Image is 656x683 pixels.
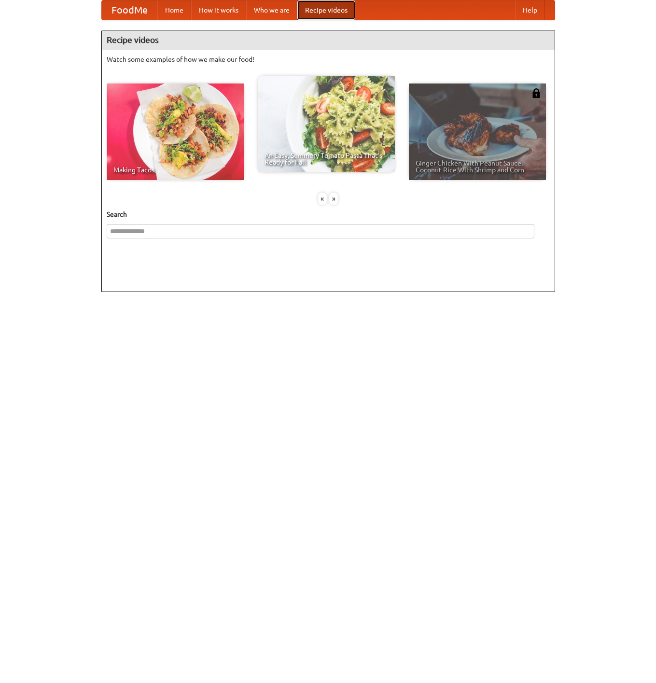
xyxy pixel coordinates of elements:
p: Watch some examples of how we make our food! [107,55,550,64]
a: Help [515,0,545,20]
a: How it works [191,0,246,20]
span: An Easy, Summery Tomato Pasta That's Ready for Fall [265,152,388,166]
div: » [329,193,338,205]
img: 483408.png [531,88,541,98]
a: FoodMe [102,0,157,20]
div: « [318,193,327,205]
a: Who we are [246,0,297,20]
a: Recipe videos [297,0,355,20]
a: Home [157,0,191,20]
a: An Easy, Summery Tomato Pasta That's Ready for Fall [258,76,395,172]
h5: Search [107,209,550,219]
h4: Recipe videos [102,30,555,50]
a: Making Tacos [107,84,244,180]
span: Making Tacos [113,167,237,173]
